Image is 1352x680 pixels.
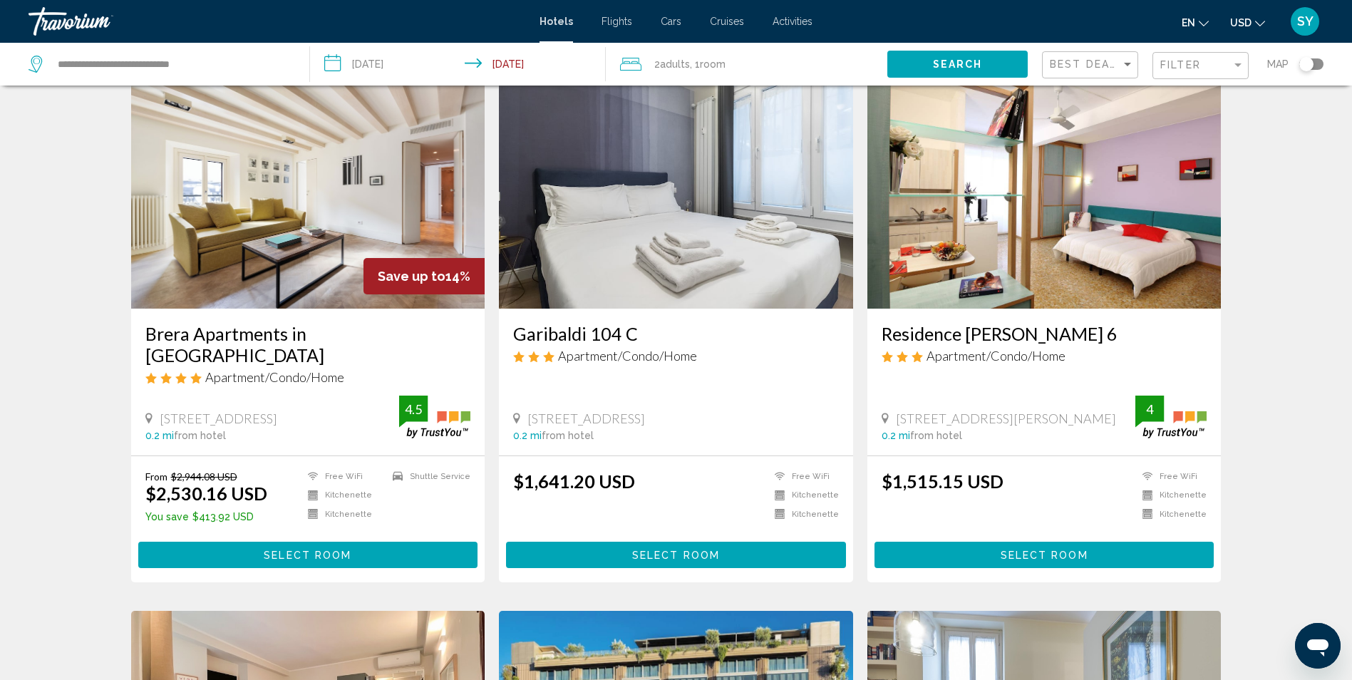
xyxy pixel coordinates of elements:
img: trustyou-badge.svg [1135,396,1207,438]
li: Kitchenette [1135,489,1207,501]
span: 2 [654,54,690,74]
span: en [1182,17,1195,29]
a: Select Room [506,545,846,561]
span: Search [933,59,983,71]
span: Select Room [1001,550,1088,561]
div: 3 star Apartment [513,348,839,364]
button: User Menu [1286,6,1323,36]
span: , 1 [690,54,726,74]
span: Apartment/Condo/Home [205,369,344,385]
span: SY [1297,14,1314,29]
span: 0.2 mi [145,430,174,441]
button: Select Room [506,542,846,568]
span: USD [1230,17,1252,29]
button: Select Room [138,542,478,568]
a: Residence [PERSON_NAME] 6 [882,323,1207,344]
li: Free WiFi [1135,470,1207,483]
span: Select Room [632,550,720,561]
span: Apartment/Condo/Home [558,348,697,364]
ins: $1,641.20 USD [513,470,635,492]
button: Check-in date: Sep 5, 2025 Check-out date: Sep 12, 2025 [310,43,606,86]
a: Brera Apartments in [GEOGRAPHIC_DATA] [145,323,471,366]
li: Kitchenette [768,489,839,501]
img: Hotel image [131,81,485,309]
a: Hotels [540,16,573,27]
a: Select Room [138,545,478,561]
div: 14% [363,258,485,294]
button: Toggle map [1289,58,1323,71]
span: [STREET_ADDRESS] [160,411,277,426]
span: Save up to [378,269,445,284]
a: Activities [773,16,812,27]
a: Garibaldi 104 C [513,323,839,344]
p: $413.92 USD [145,511,267,522]
div: 4.5 [399,401,428,418]
span: Map [1267,54,1289,74]
span: [STREET_ADDRESS] [527,411,645,426]
del: $2,944.08 USD [171,470,237,483]
span: Adults [660,58,690,70]
span: 0.2 mi [882,430,910,441]
a: Select Room [874,545,1214,561]
span: from hotel [542,430,594,441]
div: 4 star Apartment [145,369,471,385]
ins: $2,530.16 USD [145,483,267,504]
button: Filter [1152,51,1249,81]
mat-select: Sort by [1050,59,1134,71]
li: Kitchenette [301,508,386,520]
li: Free WiFi [768,470,839,483]
iframe: Button to launch messaging window [1295,623,1341,669]
button: Search [887,51,1028,77]
li: Free WiFi [301,470,386,483]
button: Change language [1182,12,1209,33]
span: Select Room [264,550,351,561]
div: 4 [1135,401,1164,418]
a: Flights [602,16,632,27]
a: Cars [661,16,681,27]
span: 0.2 mi [513,430,542,441]
li: Kitchenette [768,508,839,520]
div: 3 star Apartment [882,348,1207,364]
button: Change currency [1230,12,1265,33]
ins: $1,515.15 USD [882,470,1003,492]
span: Best Deals [1050,58,1125,70]
li: Kitchenette [301,489,386,501]
button: Select Room [874,542,1214,568]
span: Apartment/Condo/Home [927,348,1065,364]
a: Travorium [29,7,525,36]
span: [STREET_ADDRESS][PERSON_NAME] [896,411,1116,426]
li: Shuttle Service [386,470,470,483]
img: trustyou-badge.svg [399,396,470,438]
span: From [145,470,167,483]
span: You save [145,511,189,522]
span: from hotel [910,430,962,441]
span: Room [700,58,726,70]
li: Kitchenette [1135,508,1207,520]
span: from hotel [174,430,226,441]
img: Hotel image [499,81,853,309]
img: Hotel image [867,81,1222,309]
button: Travelers: 2 adults, 0 children [606,43,887,86]
span: Filter [1160,59,1201,71]
a: Cruises [710,16,744,27]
